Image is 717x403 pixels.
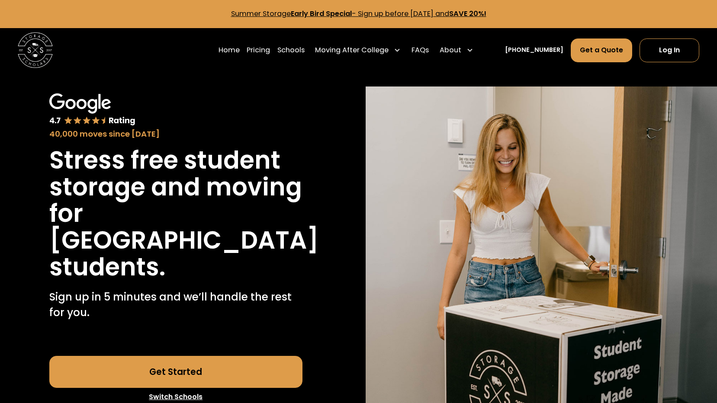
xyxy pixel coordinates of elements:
[49,227,319,254] h1: [GEOGRAPHIC_DATA]
[18,32,53,68] a: home
[219,38,240,63] a: Home
[49,93,136,126] img: Google 4.7 star rating
[231,9,486,19] a: Summer StorageEarly Bird Special- Sign up before [DATE] andSAVE 20%!
[412,38,429,63] a: FAQs
[49,147,302,227] h1: Stress free student storage and moving for
[49,128,302,140] div: 40,000 moves since [DATE]
[291,9,352,19] strong: Early Bird Special
[49,289,302,321] p: Sign up in 5 minutes and we’ll handle the rest for you.
[571,38,633,62] a: Get a Quote
[277,38,305,63] a: Schools
[440,45,461,55] div: About
[247,38,270,63] a: Pricing
[312,38,405,63] div: Moving After College
[436,38,477,63] div: About
[505,45,563,54] a: [PHONE_NUMBER]
[640,38,700,62] a: Log In
[18,32,53,68] img: Storage Scholars main logo
[315,45,389,55] div: Moving After College
[449,9,486,19] strong: SAVE 20%!
[49,254,165,281] h1: students.
[49,356,302,387] a: Get Started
